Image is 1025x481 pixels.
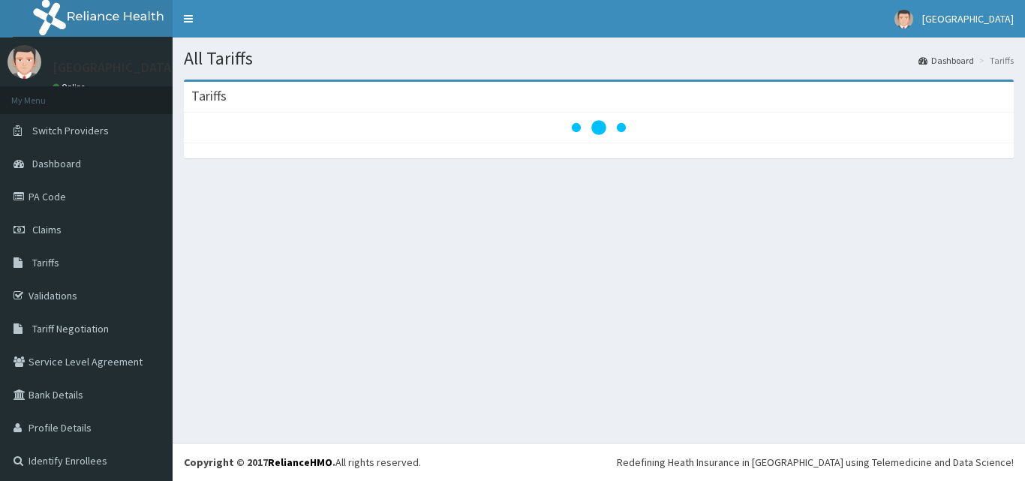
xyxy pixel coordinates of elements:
[918,54,974,67] a: Dashboard
[894,10,913,29] img: User Image
[53,82,89,92] a: Online
[53,61,176,74] p: [GEOGRAPHIC_DATA]
[922,12,1014,26] span: [GEOGRAPHIC_DATA]
[191,89,227,103] h3: Tariffs
[32,157,81,170] span: Dashboard
[617,455,1014,470] div: Redefining Heath Insurance in [GEOGRAPHIC_DATA] using Telemedicine and Data Science!
[32,124,109,137] span: Switch Providers
[569,98,629,158] svg: audio-loading
[32,256,59,269] span: Tariffs
[184,49,1014,68] h1: All Tariffs
[8,45,41,79] img: User Image
[975,54,1014,67] li: Tariffs
[32,223,62,236] span: Claims
[32,322,109,335] span: Tariff Negotiation
[184,455,335,469] strong: Copyright © 2017 .
[268,455,332,469] a: RelianceHMO
[173,443,1025,481] footer: All rights reserved.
